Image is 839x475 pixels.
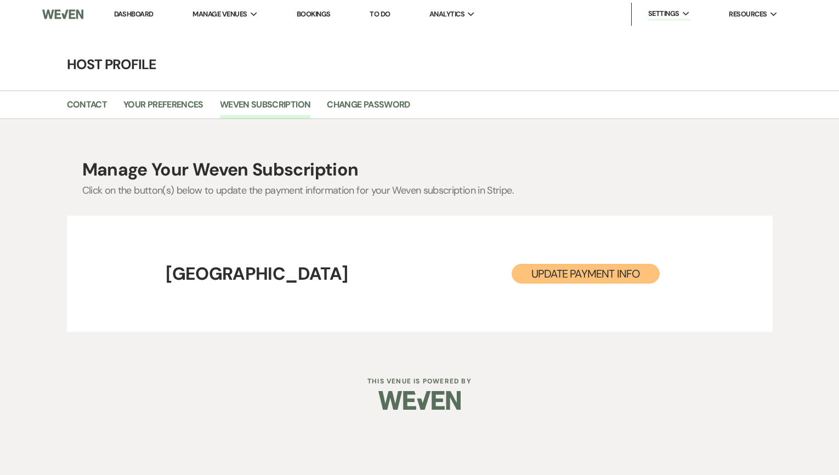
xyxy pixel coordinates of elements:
span: Settings [648,8,679,19]
img: Weven Logo [378,381,461,420]
span: Manage Venues [192,9,247,20]
h4: Host Profile [25,55,814,74]
span: Analytics [429,9,464,20]
a: Contact [67,98,107,118]
h3: Manage Your Weven Subscription [82,157,773,182]
a: Dashboard [114,9,154,19]
a: To Do [370,9,390,19]
h5: Click on the button(s) below to update the payment information for your Weven subscription in Str... [82,184,773,197]
button: Update Payment Info [512,264,660,284]
img: Weven Logo [42,3,83,26]
span: Resources [729,9,767,20]
a: Change Password [327,98,410,118]
li: [GEOGRAPHIC_DATA] [166,262,348,285]
a: Your Preferences [123,98,203,118]
a: Weven Subscription [220,98,310,118]
a: Bookings [297,9,331,19]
